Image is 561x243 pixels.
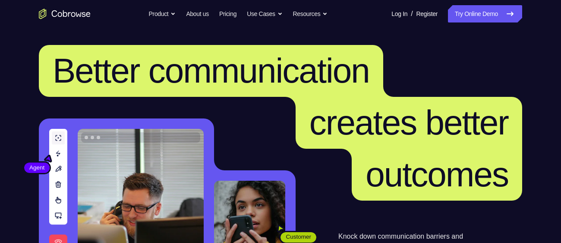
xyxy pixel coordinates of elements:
[411,9,413,19] span: /
[293,5,328,22] button: Resources
[186,5,208,22] a: About us
[149,5,176,22] button: Product
[247,5,282,22] button: Use Cases
[219,5,236,22] a: Pricing
[53,51,369,90] span: Better communication
[366,155,508,194] span: outcomes
[391,5,407,22] a: Log In
[416,5,438,22] a: Register
[448,5,522,22] a: Try Online Demo
[309,103,508,142] span: creates better
[39,9,91,19] a: Go to the home page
